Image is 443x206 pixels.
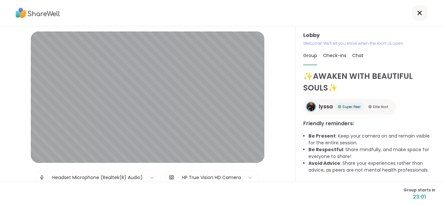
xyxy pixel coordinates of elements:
img: ShareWell Logo [16,6,60,20]
span: Group [303,52,317,59]
img: Super Peer [338,105,341,108]
div: Headset Microphone (Realtek(R) Audio) [52,174,143,181]
span: Chat [352,52,364,59]
span: | [47,171,49,184]
img: Microphone [39,171,45,184]
span: | [177,171,179,184]
li: : Share your experiences rather than advice, as peers are not mental health professionals. [308,160,435,174]
b: Be Respectful [308,146,343,153]
span: 23:01 [403,193,435,201]
a: lyssalyssaSuper PeerSuper PeerElite HostElite Host [303,99,396,115]
h3: Lobby [303,31,435,39]
img: Elite Host [368,105,372,108]
span: Check-ins [323,52,346,59]
h1: ✨AWAKEN WITH BEAUTIFUL SOULS✨ [303,70,435,94]
p: Welcome! We’ll let you know when the room is open. [303,41,435,46]
div: HP True Vision HD Camera [182,174,241,181]
img: lyssa [307,103,315,111]
b: Be Present [308,133,336,139]
span: Elite Host [373,104,388,109]
span: Super Peer [342,104,361,109]
span: lyssa [319,103,333,111]
li: : Share mindfully, and make space for everyone to share! [308,146,435,160]
span: Group starts in [403,187,435,193]
b: Avoid Advice [308,160,340,166]
h3: Friendly reminders: [303,120,435,127]
img: Camera [169,171,174,184]
li: : Keep your camera on and remain visible for the entire session. [308,133,435,146]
